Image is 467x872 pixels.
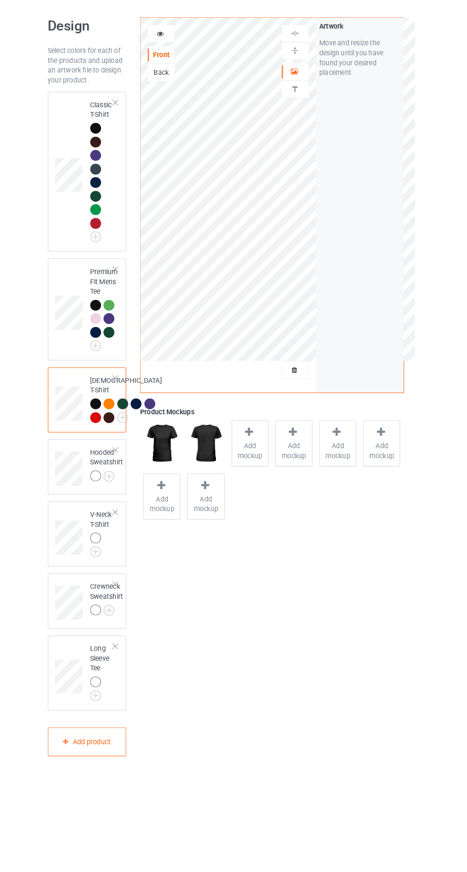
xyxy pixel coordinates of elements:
[282,457,317,476] span: Add mockup
[102,360,113,370] img: svg+xml;base64,PD94bWwgdmVyc2lvbj0iMS4wIiBlbmNvZGluZz0iVVRGLTgiPz4KPHN2ZyB3aWR0aD0iMjJweCIgaGVpZ2...
[115,486,126,497] img: svg+xml;base64,PD94bWwgdmVyc2lvbj0iMS4wIiBlbmNvZGluZz0iVVRGLTgiPz4KPHN2ZyB3aWR0aD0iMjJweCIgaGVpZ2...
[34,10,100,18] a: Back to dashboard
[296,75,305,84] img: svg%3E%0A
[240,457,274,476] span: Add mockup
[370,6,431,23] div: Continue
[197,509,232,528] span: Add mockup
[154,437,190,482] img: regular.jpg
[151,424,406,434] div: Product Mockups
[158,96,184,106] div: Back
[102,698,113,709] img: svg+xml;base64,PD94bWwgdmVyc2lvbj0iMS4wIiBlbmNvZGluZz0iVVRGLTgiPz4KPHN2ZyB3aWR0aD0iMjJweCIgaGVpZ2...
[324,51,402,61] div: Artwork
[102,523,125,566] div: V-Neck T-Shirt
[61,516,138,579] div: V-Neck T-Shirt
[61,734,138,762] div: Add product
[196,489,232,533] div: Add mockup
[61,48,138,65] h1: Design
[223,0,244,27] div: Pricing
[61,281,138,380] div: Premium Fit Mens Tee
[102,593,134,626] div: Crewneck Sweatshirt
[102,559,113,570] img: svg+xml;base64,PD94bWwgdmVyc2lvbj0iMS4wIiBlbmNvZGluZz0iVVRGLTgiPz4KPHN2ZyB3aWR0aD0iMjJweCIgaGVpZ2...
[61,585,138,639] div: Crewneck Sweatshirt
[257,0,277,27] div: Details
[282,437,317,482] div: Add mockup
[102,653,125,706] div: Long Sleeve Tee
[61,646,138,718] div: Long Sleeve Tee
[61,120,138,274] div: Classic T-Shirt
[325,457,359,476] span: Add mockup
[102,394,172,439] div: [DEMOGRAPHIC_DATA] T-Shirt
[129,430,139,440] img: svg+xml;base64,PD94bWwgdmVyc2lvbj0iMS4wIiBlbmNvZGluZz0iVVRGLTgiPz4KPHN2ZyB3aWR0aD0iMjJweCIgaGVpZ2...
[102,289,129,368] div: Premium Fit Mens Tee
[324,437,360,482] div: Add mockup
[366,437,402,482] div: Add mockup
[102,127,125,262] div: Classic T-Shirt
[296,113,305,122] img: svg%3E%0A
[367,457,402,476] span: Add mockup
[154,509,189,528] span: Add mockup
[102,255,113,265] img: svg+xml;base64,PD94bWwgdmVyc2lvbj0iMS4wIiBlbmNvZGluZz0iVVRGLTgiPz4KPHN2ZyB3aWR0aD0iMjJweCIgaGVpZ2...
[158,79,184,89] div: Front
[324,68,402,106] div: Move and resize the design until you have found your desired placement
[196,437,232,482] img: regular.jpg
[61,456,138,509] div: Hooded Sweatshirt
[61,386,138,449] div: [DEMOGRAPHIC_DATA] T-Shirt
[296,59,305,68] img: svg%3E%0A
[61,75,138,113] div: Select colors for each of the products and upload an artwork file to design your product.
[102,463,134,496] div: Hooded Sweatshirt
[190,0,210,28] div: Design
[115,616,126,626] img: svg+xml;base64,PD94bWwgdmVyc2lvbj0iMS4wIiBlbmNvZGluZz0iVVRGLTgiPz4KPHN2ZyB3aWR0aD0iMjJweCIgaGVpZ2...
[154,489,190,533] div: Add mockup
[239,437,275,482] div: Add mockup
